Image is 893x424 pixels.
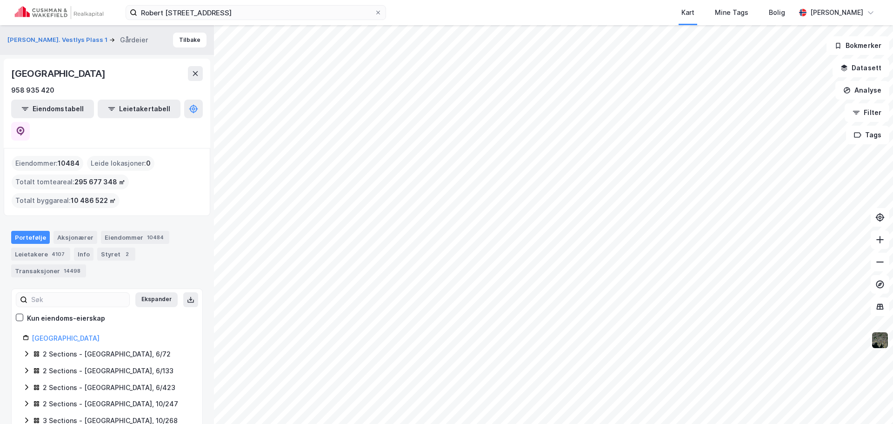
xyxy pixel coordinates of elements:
div: [GEOGRAPHIC_DATA] [11,66,107,81]
span: 0 [146,158,151,169]
div: Portefølje [11,231,50,244]
div: Bolig [769,7,785,18]
span: 295 677 348 ㎡ [74,176,125,188]
span: 10 486 522 ㎡ [71,195,116,206]
div: Totalt tomteareal : [12,175,129,189]
span: 10484 [58,158,80,169]
div: 4107 [50,249,67,259]
div: Styret [97,248,135,261]
button: Datasett [833,59,889,77]
div: Mine Tags [715,7,748,18]
div: Eiendommer [101,231,169,244]
div: Kart [681,7,694,18]
div: 958 935 420 [11,85,54,96]
button: Analyse [835,81,889,100]
div: Gårdeier [120,34,148,46]
button: Tilbake [173,33,207,47]
div: 2 [122,249,132,259]
button: Tags [846,126,889,144]
div: [PERSON_NAME] [810,7,863,18]
img: cushman-wakefield-realkapital-logo.202ea83816669bd177139c58696a8fa1.svg [15,6,103,19]
button: [PERSON_NAME]. Vestlys Plass 1 [7,35,109,45]
button: Ekspander [135,292,178,307]
div: Transaksjoner [11,264,86,277]
div: 10484 [145,233,166,242]
div: Kun eiendoms-eierskap [27,313,105,324]
button: Eiendomstabell [11,100,94,118]
div: Leide lokasjoner : [87,156,154,171]
div: Eiendommer : [12,156,83,171]
div: 2 Sections - [GEOGRAPHIC_DATA], 10/247 [43,398,178,410]
button: Leietakertabell [98,100,180,118]
button: Filter [845,103,889,122]
div: 14498 [62,266,82,276]
div: Aksjonærer [53,231,97,244]
div: Leietakere [11,248,70,261]
input: Søk på adresse, matrikkel, gårdeiere, leietakere eller personer [137,6,374,20]
img: 9k= [871,331,889,349]
input: Søk [27,293,129,307]
iframe: Chat Widget [846,379,893,424]
div: 2 Sections - [GEOGRAPHIC_DATA], 6/423 [43,382,175,393]
div: 2 Sections - [GEOGRAPHIC_DATA], 6/133 [43,365,173,377]
div: Kontrollprogram for chat [846,379,893,424]
button: Bokmerker [826,36,889,55]
a: [GEOGRAPHIC_DATA] [32,334,100,342]
div: Info [74,248,93,261]
div: Totalt byggareal : [12,193,120,208]
div: 2 Sections - [GEOGRAPHIC_DATA], 6/72 [43,349,171,360]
